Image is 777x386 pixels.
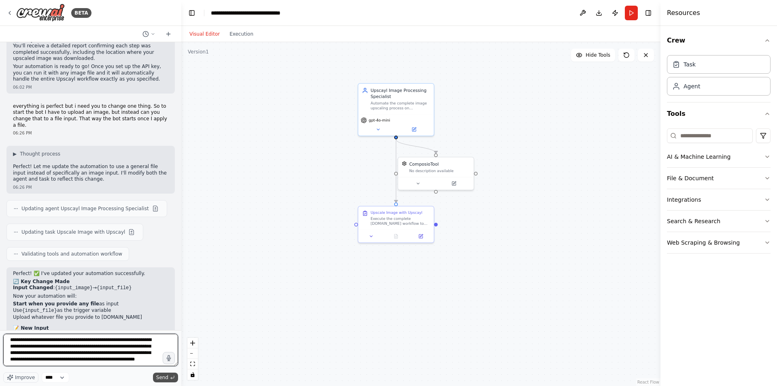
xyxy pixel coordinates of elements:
[13,325,49,331] strong: 📝 New Input
[13,64,168,83] p: Your automation is ready to go! Once you set up the API key, you can run it with any image file a...
[402,161,407,166] img: ComposioTool
[187,369,198,380] button: toggle interactivity
[13,184,168,190] div: 06:26 PM
[55,285,93,291] code: {input_image}
[13,151,17,157] span: ▶
[637,380,659,384] a: React Flow attribution
[20,151,60,157] span: Thought process
[13,164,168,183] p: Perfect! Let me update the automation to use a general file input instead of specifically an imag...
[667,102,771,125] button: Tools
[358,206,434,243] div: Upscale Image with UpscaylExecute the complete [DOMAIN_NAME] workflow to upscale the {input_file}...
[397,157,474,190] div: ComposioToolComposioToolNo description available
[187,338,198,348] button: zoom in
[684,60,696,68] div: Task
[13,293,168,300] p: Now your automation will:
[667,29,771,52] button: Crew
[13,130,168,136] div: 06:26 PM
[211,9,302,17] nav: breadcrumb
[187,348,198,359] button: zoom out
[571,49,615,62] button: Hide Tools
[667,189,771,210] button: Integrations
[153,373,178,382] button: Send
[21,229,125,235] span: Updating task Upscale Image with Upscayl
[185,29,225,39] button: Visual Editor
[3,372,38,383] button: Improve
[162,29,175,39] button: Start a new chat
[187,359,198,369] button: fit view
[383,232,409,240] button: No output available
[139,29,159,39] button: Switch to previous chat
[13,301,168,307] li: as input
[371,101,430,111] div: Automate the complete image upscaling process on [DOMAIN_NAME] by logging in with provided creden...
[393,139,439,154] g: Edge from ebe372c4-aeac-4e49-91ca-6d6084c3149e to 089b2b21-1321-47d8-882f-dd3b7ef1006e
[371,87,430,100] div: Upscayl Image Processing Specialist
[393,139,399,203] g: Edge from ebe372c4-aeac-4e49-91ca-6d6084c3149e to 0f158c61-2d43-489a-b739-d90917292066
[369,118,390,123] span: gpt-4o-mini
[437,180,471,187] button: Open in side panel
[410,232,431,240] button: Open in side panel
[13,103,168,128] p: everything is perfect but i need you to change one thing. So to start the bot I have to upload an...
[97,285,132,291] code: {input_file}
[667,8,700,18] h4: Resources
[71,8,91,18] div: BETA
[371,210,422,215] div: Upscale Image with Upscayl
[188,49,209,55] div: Version 1
[667,125,771,260] div: Tools
[13,37,40,43] strong: 📊 Output
[13,301,99,307] strong: Start when you provide any file
[225,29,258,39] button: Execution
[13,279,70,284] strong: 🔄 Key Change Made
[358,83,434,136] div: Upscayl Image Processing SpecialistAutomate the complete image upscaling process on [DOMAIN_NAME]...
[13,84,168,90] div: 06:02 PM
[13,285,168,292] p: : →
[16,4,65,22] img: Logo
[13,271,168,277] p: Perfect! ✅ I've updated your automation successfully.
[667,52,771,102] div: Crew
[409,161,439,167] div: ComposioTool
[22,308,57,313] code: {input_file}
[409,168,470,173] div: No description available
[667,168,771,189] button: File & Document
[13,314,168,321] li: Upload whatever file you provide to [DOMAIN_NAME]
[15,374,35,381] span: Improve
[13,285,53,290] strong: Input Changed
[586,52,610,58] span: Hide Tools
[667,211,771,232] button: Search & Research
[163,352,175,364] button: Click to speak your automation idea
[684,82,700,90] div: Agent
[371,216,430,226] div: Execute the complete [DOMAIN_NAME] workflow to upscale the {input_file}: 1. Navigate to [URL][DOM...
[667,146,771,167] button: AI & Machine Learning
[187,338,198,380] div: React Flow controls
[186,7,197,19] button: Hide left sidebar
[21,205,149,212] span: Updating agent Upscayl Image Processing Specialist
[21,251,122,257] span: Validating tools and automation workflow
[667,232,771,253] button: Web Scraping & Browsing
[13,307,168,314] li: Use as the trigger variable
[156,374,168,381] span: Send
[397,126,431,133] button: Open in side panel
[643,7,654,19] button: Hide right sidebar
[13,151,60,157] button: ▶Thought process
[13,43,168,62] p: You'll receive a detailed report confirming each step was completed successfully, including the l...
